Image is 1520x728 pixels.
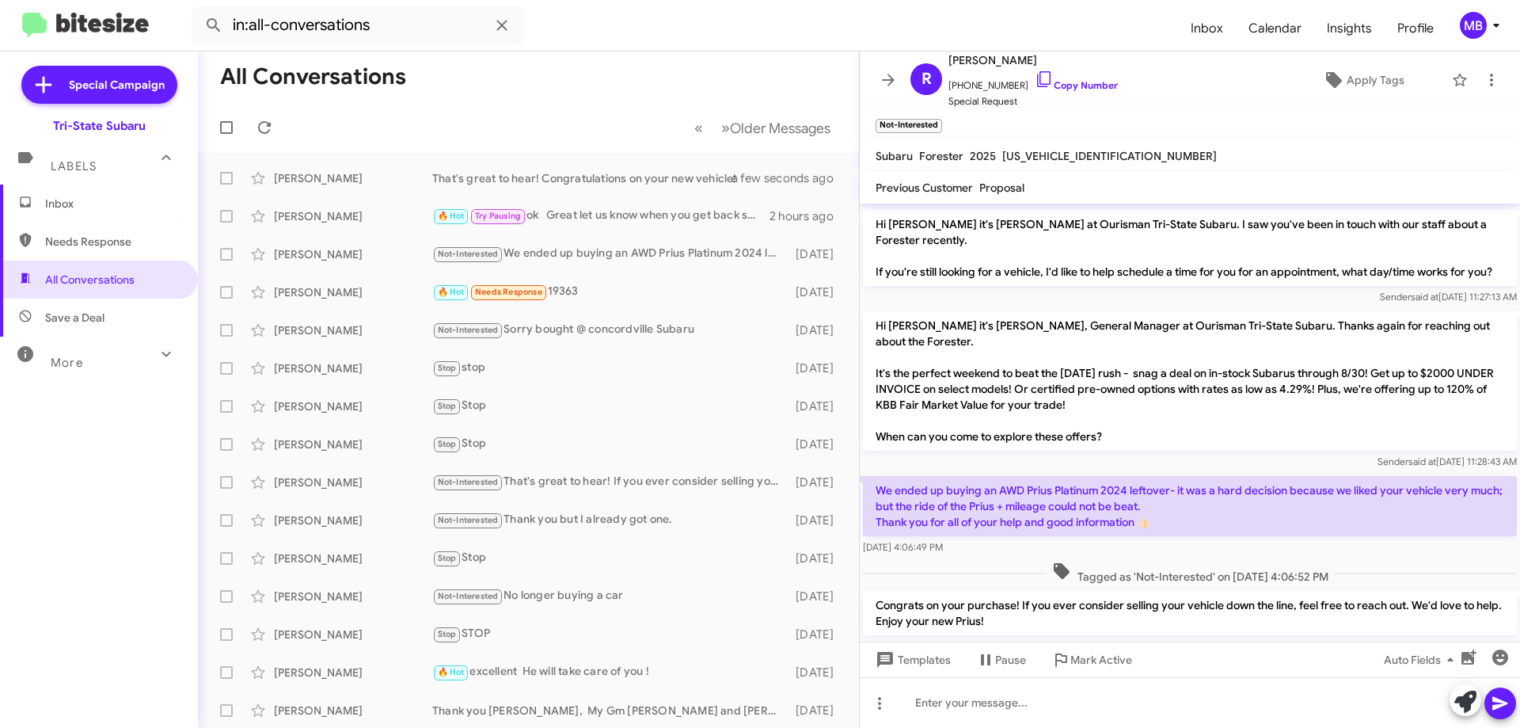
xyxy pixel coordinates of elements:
div: [PERSON_NAME] [274,475,432,490]
span: Needs Response [475,287,542,297]
input: Search [192,6,524,44]
div: [PERSON_NAME] [274,436,432,452]
button: Next [712,112,840,144]
nav: Page navigation example [686,112,840,144]
span: 2025 [970,149,996,163]
span: [PERSON_NAME] [DATE] 10:41:40 AM [1332,640,1517,652]
div: STOP [432,625,788,643]
p: We ended up buying an AWD Prius Platinum 2024 leftover- it was a hard decision because we liked y... [863,476,1517,536]
span: Not-Interested [438,591,499,601]
span: Stop [438,363,457,373]
span: 🔥 Hot [438,667,465,677]
div: [DATE] [788,360,846,376]
span: Subaru [876,149,913,163]
span: Stop [438,439,457,449]
span: Not-Interested [438,477,499,487]
span: All Conversations [45,272,135,288]
span: Not-Interested [438,249,499,259]
div: a few seconds ago [751,170,846,186]
div: [DATE] [788,436,846,452]
span: » [721,118,730,138]
div: [DATE] [788,322,846,338]
div: [DATE] [788,513,846,528]
div: MB [1460,12,1487,39]
span: Not-Interested [438,325,499,335]
span: [PHONE_NUMBER] [948,70,1118,93]
span: Special Request [948,93,1118,109]
div: 19363 [432,283,788,301]
span: Proposal [979,181,1024,195]
div: stop [432,359,788,377]
div: excellent He will take care of you ! [432,663,788,681]
p: Congrats on your purchase! If you ever consider selling your vehicle down the line, feel free to ... [863,591,1517,635]
a: Calendar [1236,6,1314,51]
span: 🔥 Hot [438,287,465,297]
div: [DATE] [788,703,846,718]
div: [DATE] [788,475,846,490]
span: R [921,67,932,92]
div: Thank you but I already got one. [432,511,788,529]
span: Labels [51,159,97,173]
div: Stop [432,435,788,453]
span: Auto Fields [1384,646,1460,674]
div: [DATE] [788,627,846,642]
span: Sender [DATE] 11:27:13 AM [1380,291,1517,303]
div: [DATE] [788,665,846,680]
span: Mark Active [1070,646,1132,674]
div: [PERSON_NAME] [274,665,432,680]
span: Needs Response [45,234,180,250]
span: Apply Tags [1347,66,1404,94]
div: Sorry bought @ concordville Subaru [432,321,788,339]
div: Stop [432,397,788,415]
div: [PERSON_NAME] [274,208,432,224]
span: Stop [438,629,457,639]
div: [PERSON_NAME] [274,322,432,338]
p: Hi [PERSON_NAME] it's [PERSON_NAME], General Manager at Ourisman Tri-State Subaru. Thanks again f... [863,311,1517,451]
div: That's great to hear! Congratulations on your new vehicle! [432,170,751,186]
button: Templates [860,646,963,674]
span: Templates [872,646,951,674]
span: Forester [919,149,963,163]
div: [DATE] [788,589,846,604]
div: [DATE] [788,246,846,262]
span: Try Pausing [475,211,521,221]
span: Older Messages [730,120,830,137]
span: « [694,118,703,138]
div: No longer buying a car [432,587,788,605]
span: Inbox [1178,6,1236,51]
span: said at [1411,291,1438,303]
button: Mark Active [1039,646,1145,674]
span: said at [1405,640,1433,652]
div: [DATE] [788,398,846,414]
div: [PERSON_NAME] [274,627,432,642]
span: [PERSON_NAME] [948,51,1118,70]
a: Special Campaign [21,66,177,104]
span: Not-Interested [438,515,499,525]
div: We ended up buying an AWD Prius Platinum 2024 leftover- it was a hard decision because we liked y... [432,245,788,263]
span: Stop [438,553,457,563]
span: [US_VEHICLE_IDENTIFICATION_NUMBER] [1002,149,1217,163]
div: [PERSON_NAME] [274,703,432,718]
span: [DATE] 4:06:49 PM [863,541,943,553]
span: Tagged as 'Not-Interested' on [DATE] 4:06:52 PM [1046,562,1335,585]
span: Stop [438,401,457,411]
button: Auto Fields [1371,646,1472,674]
div: Thank you [PERSON_NAME], My Gm [PERSON_NAME] and [PERSON_NAME] sent you the proposal [DATE] [PERS... [432,703,788,718]
div: [PERSON_NAME] [274,398,432,414]
h1: All Conversations [220,64,406,90]
a: Insights [1314,6,1385,51]
span: Save a Deal [45,310,104,326]
div: [PERSON_NAME] [274,360,432,376]
div: [PERSON_NAME] [274,551,432,566]
div: [DATE] [788,284,846,300]
div: [PERSON_NAME] [274,284,432,300]
small: Not-Interested [876,119,942,133]
div: [PERSON_NAME] [274,513,432,528]
div: Stop [432,549,788,567]
span: Special Campaign [69,77,165,93]
a: Profile [1385,6,1446,51]
div: ok Great let us know when you get back safe travels [432,207,769,225]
